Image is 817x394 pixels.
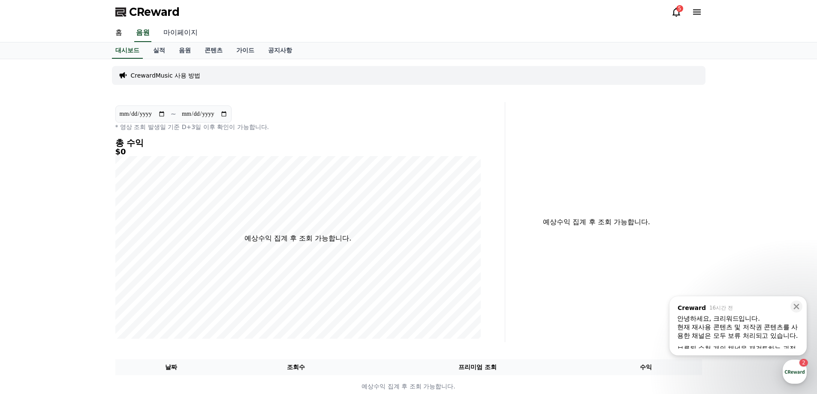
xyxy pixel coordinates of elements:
a: 대시보드 [112,42,143,59]
span: 대화 [78,285,89,292]
p: 예상수익 집계 후 조회 가능합니다. [512,217,681,227]
h5: $0 [115,147,481,156]
th: 프리미엄 조회 [365,359,590,375]
div: 5 [676,5,683,12]
a: 마이페이지 [157,24,205,42]
a: CrewardMusic 사용 방법 [131,71,201,80]
a: 공지사항 [261,42,299,59]
a: 설정 [111,272,165,293]
a: 2대화 [57,272,111,293]
a: 음원 [134,24,151,42]
span: 설정 [133,285,143,292]
th: 날짜 [115,359,227,375]
a: 실적 [146,42,172,59]
p: 예상수익 집계 후 조회 가능합니다. [244,233,351,244]
span: CReward [129,5,180,19]
th: 조회수 [227,359,365,375]
a: CReward [115,5,180,19]
p: 예상수익 집계 후 조회 가능합니다. [116,382,702,391]
p: * 영상 조회 발생일 기준 D+3일 이후 확인이 가능합니다. [115,123,481,131]
span: 홈 [27,285,32,292]
a: 콘텐츠 [198,42,229,59]
a: 5 [671,7,681,17]
th: 수익 [590,359,702,375]
h4: 총 수익 [115,138,481,147]
p: ~ [171,109,176,119]
span: 2 [87,271,90,278]
a: 가이드 [229,42,261,59]
a: 홈 [109,24,129,42]
a: 음원 [172,42,198,59]
a: 홈 [3,272,57,293]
